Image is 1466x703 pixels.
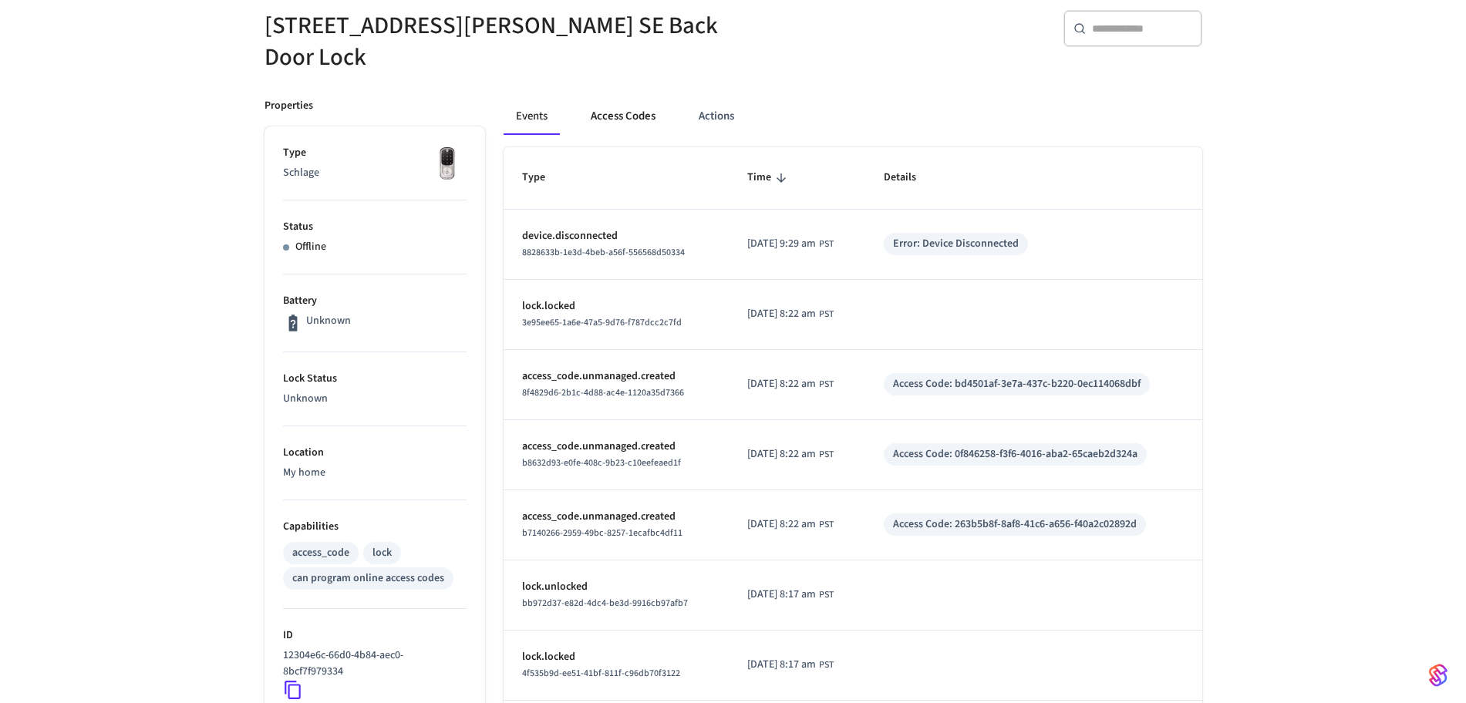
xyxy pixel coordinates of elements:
[504,98,1202,135] div: ant example
[372,545,392,561] div: lock
[747,587,834,603] div: Asia/Manila
[747,306,834,322] div: Asia/Manila
[884,166,936,190] span: Details
[522,509,710,525] p: access_code.unmanaged.created
[1429,663,1447,688] img: SeamLogoGradient.69752ec5.svg
[265,98,313,114] p: Properties
[747,376,834,392] div: Asia/Manila
[283,219,467,235] p: Status
[522,386,684,399] span: 8f4829d6-2b1c-4d88-ac4e-1120a35d7366
[306,313,351,329] p: Unknown
[283,145,467,161] p: Type
[283,519,467,535] p: Capabilities
[747,376,816,392] span: [DATE] 8:22 am
[522,166,565,190] span: Type
[283,165,467,181] p: Schlage
[428,145,467,183] img: Yale Assure Touchscreen Wifi Smart Lock, Satin Nickel, Front
[747,657,816,673] span: [DATE] 8:17 am
[522,316,682,329] span: 3e95ee65-1a6e-47a5-9d76-f787dcc2c7fd
[747,516,816,533] span: [DATE] 8:22 am
[522,579,710,595] p: lock.unlocked
[522,439,710,455] p: access_code.unmanaged.created
[893,236,1019,252] div: Error: Device Disconnected
[819,308,834,321] span: PST
[747,446,816,462] span: [DATE] 8:22 am
[283,391,467,407] p: Unknown
[819,518,834,532] span: PST
[747,587,816,603] span: [DATE] 8:17 am
[504,98,560,135] button: Events
[522,526,682,540] span: b7140266-2959-49bc-8257-1ecafbc4df11
[283,445,467,461] p: Location
[522,649,710,665] p: lock.locked
[522,228,710,244] p: device.disconnected
[747,657,834,673] div: Asia/Manila
[578,98,668,135] button: Access Codes
[819,448,834,462] span: PST
[283,371,467,387] p: Lock Status
[292,570,444,587] div: can program online access codes
[522,368,710,385] p: access_code.unmanaged.created
[522,298,710,314] p: lock.locked
[686,98,746,135] button: Actions
[283,293,467,309] p: Battery
[522,456,681,469] span: b8632d93-e0fe-408c-9b23-c10eefeaed1f
[819,588,834,602] span: PST
[893,516,1137,533] div: Access Code: 263b5b8f-8af8-41c6-a656-f40a2c02892d
[747,306,816,322] span: [DATE] 8:22 am
[819,237,834,251] span: PST
[747,236,834,252] div: Asia/Manila
[265,10,724,73] h5: [STREET_ADDRESS][PERSON_NAME] SE Back Door Lock
[893,376,1141,392] div: Access Code: bd4501af-3e7a-437c-b220-0ec114068dbf
[819,378,834,392] span: PST
[522,597,688,610] span: bb972d37-e82d-4dc4-be3d-9916cb97afb7
[819,658,834,672] span: PST
[283,627,467,644] p: ID
[292,545,349,561] div: access_code
[522,667,680,680] span: 4f535b9d-ee51-41bf-811f-c96db70f3122
[295,239,326,255] p: Offline
[893,446,1137,462] div: Access Code: 0f846258-f3f6-4016-aba2-65caeb2d324a
[747,516,834,533] div: Asia/Manila
[283,465,467,481] p: My home
[283,647,460,680] p: 12304e6c-66d0-4b84-aec0-8bcf7f979334
[747,446,834,462] div: Asia/Manila
[747,166,791,190] span: Time
[522,246,685,259] span: 8828633b-1e3d-4beb-a56f-556568d50334
[747,236,816,252] span: [DATE] 9:29 am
